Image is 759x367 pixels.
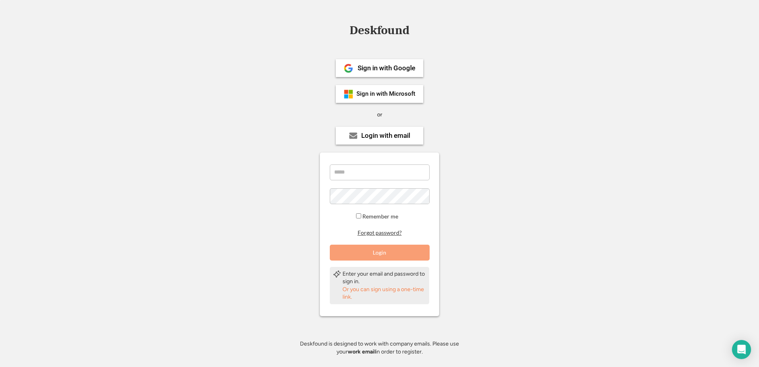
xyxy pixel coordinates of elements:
[330,245,430,261] button: Login
[362,213,398,220] label: Remember me
[732,340,751,359] div: Open Intercom Messenger
[343,270,426,286] div: Enter your email and password to sign in.
[358,65,415,71] div: Sign in with Google
[346,24,413,37] div: Deskfound
[356,91,415,97] div: Sign in with Microsoft
[290,340,469,355] div: Deskfound is designed to work with company emails. Please use your in order to register.
[377,111,382,119] div: or
[344,89,353,99] img: ms-symbollockup_mssymbol_19.png
[344,64,353,73] img: 1024px-Google__G__Logo.svg.png
[356,229,403,237] button: Forgot password?
[343,286,426,301] div: Or you can sign using a one-time link.
[361,132,410,139] div: Login with email
[348,348,376,355] strong: work email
